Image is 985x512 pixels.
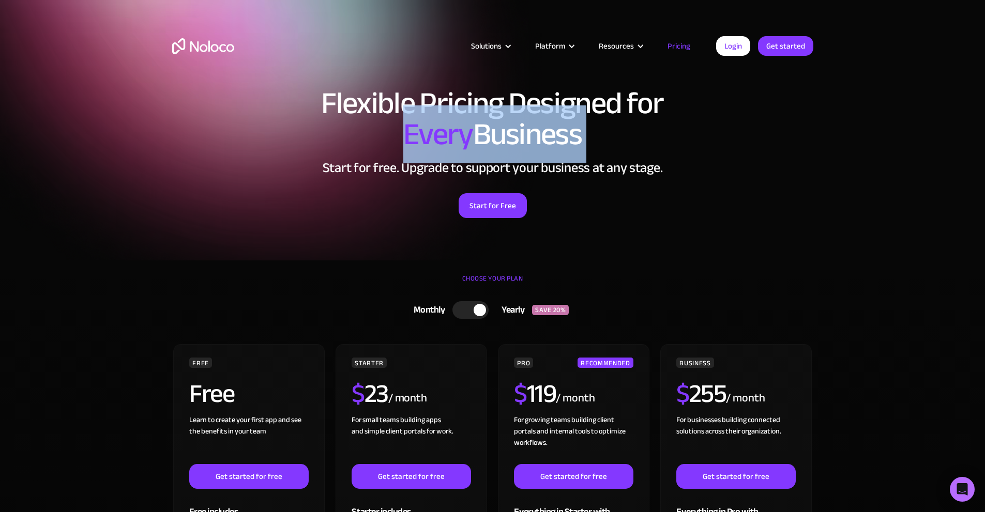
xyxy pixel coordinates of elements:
div: BUSINESS [676,358,714,368]
h2: 255 [676,381,726,407]
div: Monthly [401,302,453,318]
div: For businesses building connected solutions across their organization. ‍ [676,414,795,464]
a: home [172,38,234,54]
h2: 23 [352,381,388,407]
a: Get started for free [676,464,795,489]
div: / month [726,390,765,407]
a: Get started for free [514,464,633,489]
div: / month [388,390,427,407]
h2: Start for free. Upgrade to support your business at any stage. [172,160,813,176]
div: Open Intercom Messenger [950,477,975,502]
div: SAVE 20% [532,305,569,315]
div: PRO [514,358,533,368]
h2: Free [189,381,234,407]
div: Resources [586,39,655,53]
div: Solutions [458,39,522,53]
div: Solutions [471,39,502,53]
div: STARTER [352,358,386,368]
span: $ [676,369,689,418]
span: $ [352,369,365,418]
div: Learn to create your first app and see the benefits in your team ‍ [189,414,308,464]
div: Yearly [489,302,532,318]
span: Every [403,105,473,163]
div: Platform [535,39,565,53]
h1: Flexible Pricing Designed for Business [172,88,813,150]
a: Get started for free [189,464,308,489]
a: Pricing [655,39,703,53]
a: Get started [758,36,813,56]
div: / month [556,390,595,407]
a: Login [716,36,750,56]
h2: 119 [514,381,556,407]
a: Get started for free [352,464,471,489]
div: CHOOSE YOUR PLAN [172,271,813,297]
div: RECOMMENDED [578,358,633,368]
div: Resources [599,39,634,53]
div: For small teams building apps and simple client portals for work. ‍ [352,414,471,464]
div: FREE [189,358,212,368]
div: For growing teams building client portals and internal tools to optimize workflows. [514,414,633,464]
a: Start for Free [459,193,527,218]
div: Platform [522,39,586,53]
span: $ [514,369,527,418]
